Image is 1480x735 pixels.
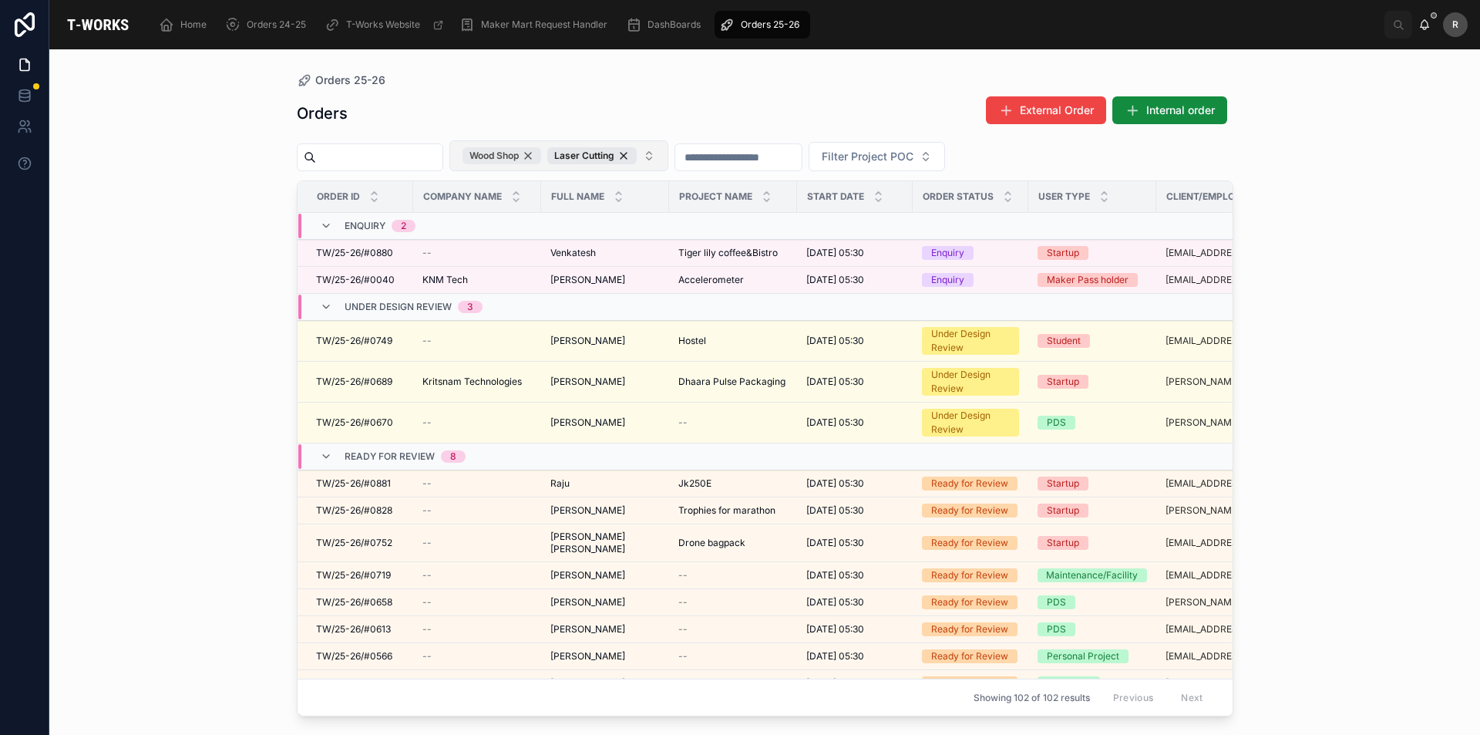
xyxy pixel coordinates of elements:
span: Project Name [679,190,752,203]
a: [DATE] 05:30 [806,504,903,517]
a: [PERSON_NAME] [PERSON_NAME] [550,531,660,555]
span: Venkatesh [550,247,596,259]
span: Accelerometer [678,274,744,286]
span: [DATE] 05:30 [806,677,864,689]
span: -- [678,623,688,636]
a: [PERSON_NAME] [550,677,660,689]
span: Kritsnam Technologies [422,376,522,388]
a: [PERSON_NAME][EMAIL_ADDRESS][DOMAIN_NAME] [1165,504,1303,517]
a: -- [678,650,788,663]
a: [EMAIL_ADDRESS][DOMAIN_NAME] [1165,650,1303,663]
a: [EMAIL_ADDRESS][DOMAIN_NAME] [1165,569,1303,582]
a: [EMAIL_ADDRESS][DOMAIN_NAME] [1165,537,1303,549]
span: -- [678,596,688,609]
span: [DATE] 05:30 [806,537,864,549]
span: TW/25-26/#0880 [316,247,393,259]
button: Internal order [1112,96,1227,124]
a: -- [422,596,532,609]
a: [PERSON_NAME] [550,569,660,582]
div: Under Design Review [931,409,1010,437]
a: [PERSON_NAME][EMAIL_ADDRESS][DOMAIN_NAME] [1165,376,1303,388]
a: Under Design Review [922,327,1019,355]
a: Under Design Review [922,409,1019,437]
span: [PERSON_NAME] [550,335,625,347]
span: Order Status [923,190,994,203]
span: TW/25-26/#0689 [316,376,392,388]
span: TW/25-26/#0752 [316,537,392,549]
button: Unselect LASER_CUTTING [547,147,637,164]
a: Startup [1038,504,1147,518]
span: Dhaara Pulse Packaging [678,376,785,388]
a: [DATE] 05:30 [806,274,903,286]
span: User Type [1038,190,1090,203]
span: [DATE] 05:30 [806,335,864,347]
a: Orders 24-25 [220,11,317,39]
div: scrollable content [146,8,1384,42]
a: Startup [1038,477,1147,491]
div: 3 [467,301,473,313]
a: -- [678,623,788,636]
a: TW/25-26/#0658 [316,596,404,609]
div: Ready for Review [931,622,1008,636]
a: -- [422,623,532,636]
div: Maintenance/Facility [1046,568,1138,582]
a: Startup [1038,536,1147,550]
span: Home [180,19,207,31]
span: Hostel [678,335,706,347]
span: Tiger lily coffee&Bistro [678,247,778,259]
a: Dhaara Pulse Packaging [678,376,788,388]
span: R [1452,19,1458,31]
span: TW/25-26/#0749 [316,335,392,347]
a: Venkatesh [550,247,660,259]
div: Student [1047,334,1081,348]
span: Filter Project POC [822,149,913,164]
span: [PERSON_NAME] [550,569,625,582]
a: -- [422,569,532,582]
a: [PERSON_NAME][EMAIL_ADDRESS][DOMAIN_NAME] [1165,416,1303,429]
a: [PERSON_NAME][EMAIL_ADDRESS][DOMAIN_NAME] [1165,596,1303,609]
div: Ready for Review [931,649,1008,663]
a: Ready for Review [922,477,1019,491]
span: Enquiry [345,220,385,232]
a: [DATE] 05:30 [806,416,903,429]
a: [PERSON_NAME] [550,623,660,636]
span: TW/25-26/#0719 [316,569,391,582]
a: Startup [1038,246,1147,260]
a: [DATE] 05:30 [806,596,903,609]
a: TW/25-26/#0881 [316,477,404,490]
a: T-Works Website [320,11,452,39]
a: MLIT [678,677,788,689]
a: -- [422,504,532,517]
span: -- [678,650,688,663]
a: Home [154,11,217,39]
div: Ready for Review [931,676,1008,690]
a: [PERSON_NAME] [550,416,660,429]
span: Raju [550,477,570,490]
a: [DATE] 05:30 [806,335,903,347]
a: TW/25-26/#0828 [316,504,404,517]
a: [PERSON_NAME] [550,335,660,347]
span: Orders 25-26 [315,72,385,88]
span: MLIT [678,677,701,689]
a: -- [422,247,532,259]
a: Ready for Review [922,536,1019,550]
a: [PERSON_NAME] [550,504,660,517]
span: [DATE] 05:30 [806,376,864,388]
div: Ready for Review [931,504,1008,518]
span: [PERSON_NAME] [550,677,625,689]
a: [DATE] 05:30 [806,477,903,490]
span: [PERSON_NAME] [550,596,625,609]
a: -- [422,335,532,347]
a: Ready for Review [922,622,1019,636]
a: Orders 25-26 [715,11,810,39]
span: Under Design Review [345,301,452,313]
div: Ready for Review [931,477,1008,491]
a: [EMAIL_ADDRESS][DOMAIN_NAME] [1165,623,1303,636]
a: Orders 25-26 [297,72,385,88]
a: [DATE] 05:30 [806,247,903,259]
a: TW/25-26/#0566 [316,650,404,663]
span: Start Date [807,190,864,203]
span: [DATE] 05:30 [806,650,864,663]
